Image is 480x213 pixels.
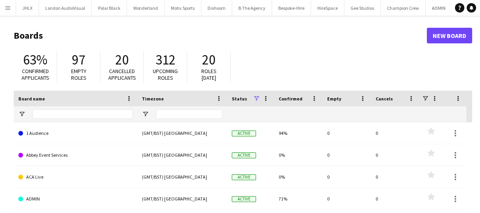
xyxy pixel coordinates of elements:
[311,0,344,16] button: HireSpace
[137,188,227,209] div: (GMT/BST) [GEOGRAPHIC_DATA]
[327,96,341,102] span: Empty
[322,122,371,144] div: 0
[371,144,419,166] div: 0
[23,51,47,68] span: 63%
[376,96,393,102] span: Cancels
[202,51,215,68] span: 20
[156,109,222,119] input: Timezone Filter Input
[18,166,133,188] a: ACA Live
[232,152,256,158] span: Active
[18,144,133,166] a: Abbey Event Services
[371,166,419,188] div: 0
[427,28,472,43] a: New Board
[322,166,371,188] div: 0
[274,144,322,166] div: 0%
[232,0,272,16] button: B The Agency
[21,68,49,81] span: Confirmed applicants
[165,0,201,16] button: Motiv Sports
[108,68,136,81] span: Cancelled applicants
[142,111,149,118] button: Open Filter Menu
[232,131,256,136] span: Active
[322,144,371,166] div: 0
[371,188,419,209] div: 0
[153,68,178,81] span: Upcoming roles
[274,188,322,209] div: 71%
[232,174,256,180] span: Active
[18,96,45,102] span: Board name
[156,51,176,68] span: 312
[137,166,227,188] div: (GMT/BST) [GEOGRAPHIC_DATA]
[322,188,371,209] div: 0
[371,122,419,144] div: 0
[232,196,256,202] span: Active
[201,0,232,16] button: Dishoom
[16,0,39,16] button: JHLX
[18,122,133,144] a: 1 Audience
[127,0,165,16] button: Wonderland
[39,0,92,16] button: London AudioVisual
[137,122,227,144] div: (GMT/BST) [GEOGRAPHIC_DATA]
[232,96,247,102] span: Status
[426,0,452,16] button: ADMIN
[14,30,427,41] h1: Boards
[272,0,311,16] button: Bespoke-Hire
[201,68,217,81] span: Roles [DATE]
[32,109,133,119] input: Board name Filter Input
[18,188,133,210] a: ADMIN
[344,0,381,16] button: Gee Studios
[279,96,303,102] span: Confirmed
[72,51,85,68] span: 97
[381,0,426,16] button: Champion Crew
[274,122,322,144] div: 94%
[142,96,164,102] span: Timezone
[274,166,322,188] div: 0%
[71,68,86,81] span: Empty roles
[115,51,129,68] span: 20
[92,0,127,16] button: Polar Black
[18,111,25,118] button: Open Filter Menu
[137,144,227,166] div: (GMT/BST) [GEOGRAPHIC_DATA]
